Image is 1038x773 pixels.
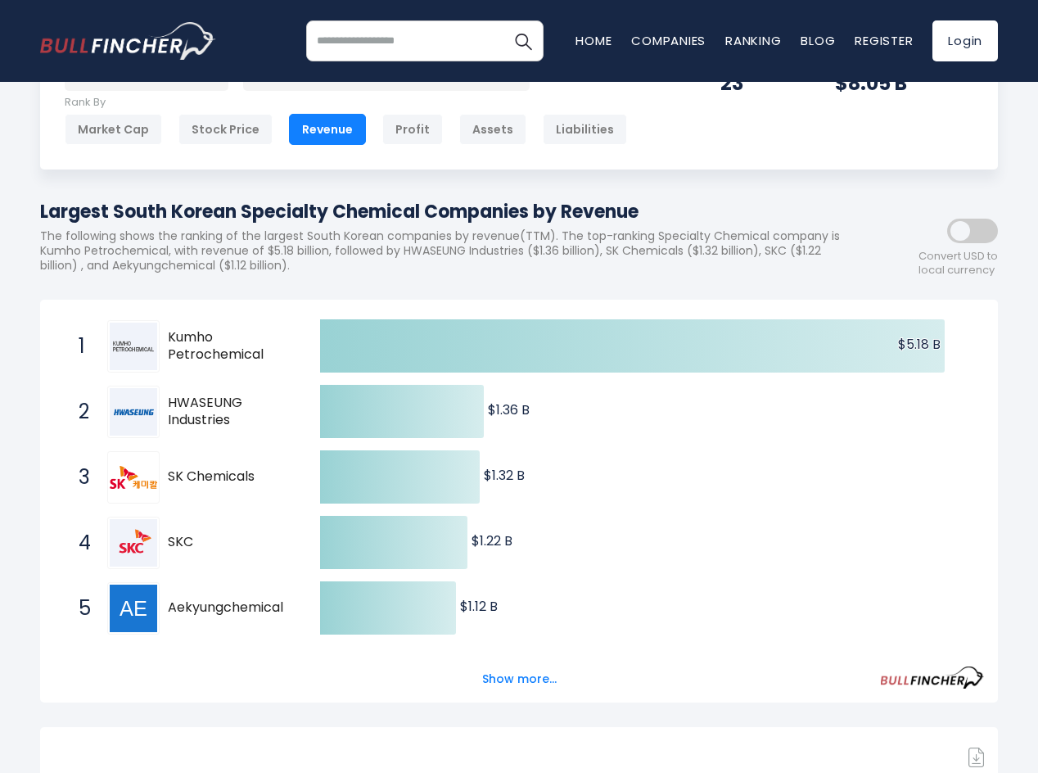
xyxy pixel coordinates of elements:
span: 4 [70,529,87,557]
div: Stock Price [178,114,273,145]
span: 3 [70,463,87,491]
span: SKC [168,534,291,551]
img: Kumho Petrochemical [110,323,157,370]
span: Aekyungchemical [168,599,291,617]
h1: Largest South Korean Specialty Chemical Companies by Revenue [40,198,851,225]
a: Companies [631,32,706,49]
a: Login [932,20,998,61]
span: 1 [70,332,87,360]
img: SKC [110,519,157,567]
p: The following shows the ranking of the largest South Korean companies by revenue(TTM). The top-ra... [40,228,851,273]
div: Profit [382,114,443,145]
text: $5.18 B [898,335,941,354]
div: Assets [459,114,526,145]
span: SK Chemicals [168,468,291,486]
a: Register [855,32,913,49]
div: Revenue [289,114,366,145]
text: $1.36 B [488,400,530,419]
div: $8.05 B [835,70,973,96]
img: Aekyungchemical [110,585,157,632]
span: 2 [70,398,87,426]
img: HWASEUNG Industries [110,388,157,436]
a: Ranking [725,32,781,49]
text: $1.12 B [460,597,498,616]
div: Liabilities [543,114,627,145]
img: bullfincher logo [40,22,216,60]
div: Market Cap [65,114,162,145]
span: HWASEUNG Industries [168,395,291,429]
p: Rank By [65,96,627,110]
text: $1.32 B [484,466,525,485]
button: Show more... [472,666,566,693]
span: Convert USD to local currency [918,250,998,278]
div: 23 [720,70,794,96]
a: Home [575,32,612,49]
span: Kumho Petrochemical [168,329,291,364]
text: $1.22 B [472,531,512,550]
span: 5 [70,594,87,622]
a: Go to homepage [40,22,216,60]
a: Blog [801,32,835,49]
img: SK Chemicals [110,466,157,489]
button: Search [503,20,544,61]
